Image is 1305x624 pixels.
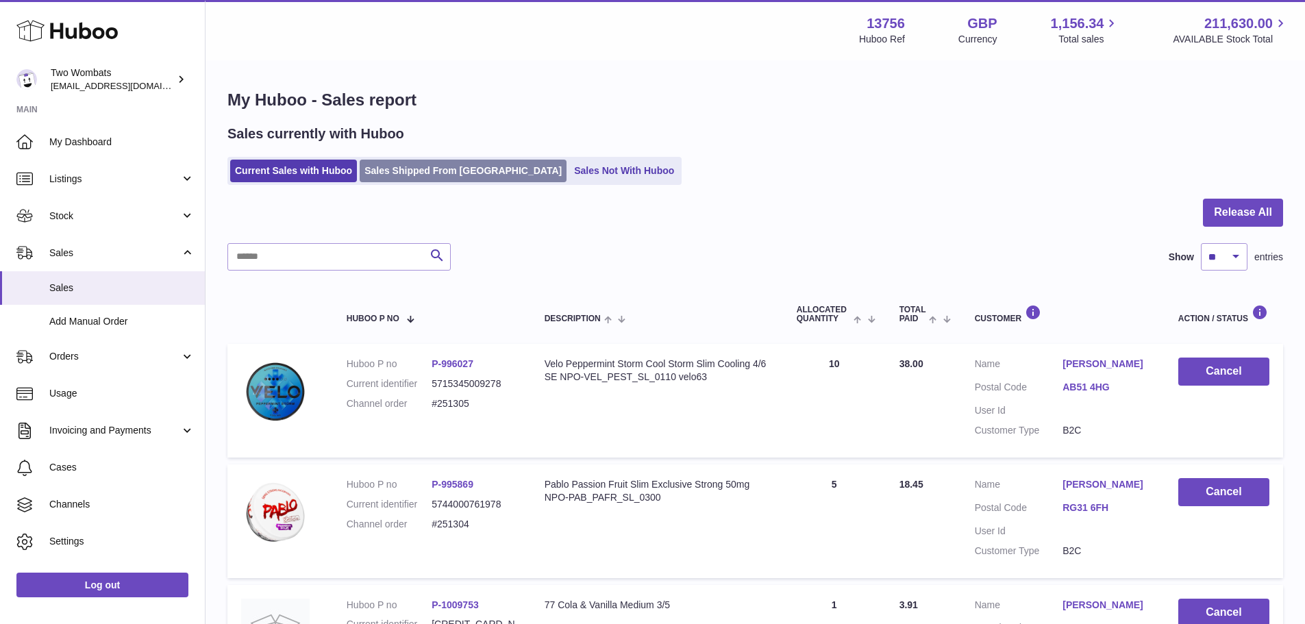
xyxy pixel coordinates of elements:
div: Pablo Passion Fruit Slim Exclusive Strong 50mg NPO-PAB_PAFR_SL_0300 [545,478,769,504]
h2: Sales currently with Huboo [227,125,404,143]
span: Channels [49,498,195,511]
span: Sales [49,247,180,260]
dd: #251304 [432,518,517,531]
dt: User Id [975,404,1063,417]
img: Velo_Cooling_Peppermint_Storm_Slim_4_6_Nicotine_Pouches-5715345009278.webp [241,358,310,426]
div: Currency [958,33,997,46]
img: Pablo_Exclusive_Passion_Fruit_Slim_Strong_50mg_Nicotine_Pouches-5744000761978.webp [241,478,310,547]
dt: Postal Code [975,501,1063,518]
span: 211,630.00 [1204,14,1273,33]
dd: B2C [1062,424,1151,437]
span: Usage [49,387,195,400]
dd: 5715345009278 [432,377,517,390]
a: P-1009753 [432,599,479,610]
span: Orders [49,350,180,363]
dt: User Id [975,525,1063,538]
td: 5 [783,464,886,578]
dt: Current identifier [347,498,432,511]
dt: Huboo P no [347,599,432,612]
dd: #251305 [432,397,517,410]
dt: Name [975,358,1063,374]
a: [PERSON_NAME] [1062,599,1151,612]
div: Two Wombats [51,66,174,92]
div: 77 Cola & Vanilla Medium 3/5 [545,599,769,612]
span: Sales [49,282,195,295]
a: P-995869 [432,479,473,490]
span: Invoicing and Payments [49,424,180,437]
span: entries [1254,251,1283,264]
span: 1,156.34 [1051,14,1104,33]
span: Description [545,314,601,323]
div: Customer [975,305,1151,323]
span: 18.45 [899,479,923,490]
a: 211,630.00 AVAILABLE Stock Total [1173,14,1289,46]
dt: Postal Code [975,381,1063,397]
a: 1,156.34 Total sales [1051,14,1120,46]
dt: Current identifier [347,377,432,390]
button: Release All [1203,199,1283,227]
button: Cancel [1178,478,1269,506]
a: Sales Not With Huboo [569,160,679,182]
span: [EMAIL_ADDRESS][DOMAIN_NAME] [51,80,201,91]
button: Cancel [1178,358,1269,386]
span: ALLOCATED Quantity [797,305,851,323]
span: Cases [49,461,195,474]
span: Total sales [1058,33,1119,46]
div: Action / Status [1178,305,1269,323]
dd: B2C [1062,545,1151,558]
a: Sales Shipped From [GEOGRAPHIC_DATA] [360,160,567,182]
span: 38.00 [899,358,923,369]
dt: Huboo P no [347,478,432,491]
div: Velo Peppermint Storm Cool Storm Slim Cooling 4/6 SE NPO-VEL_PEST_SL_0110 velo63 [545,358,769,384]
span: Settings [49,535,195,548]
a: Log out [16,573,188,597]
td: 10 [783,344,886,458]
dd: 5744000761978 [432,498,517,511]
span: My Dashboard [49,136,195,149]
span: Huboo P no [347,314,399,323]
dt: Name [975,478,1063,495]
dt: Customer Type [975,424,1063,437]
div: Huboo Ref [859,33,905,46]
span: Stock [49,210,180,223]
span: 3.91 [899,599,918,610]
strong: GBP [967,14,997,33]
dt: Name [975,599,1063,615]
a: Current Sales with Huboo [230,160,357,182]
span: Add Manual Order [49,315,195,328]
dt: Huboo P no [347,358,432,371]
a: P-996027 [432,358,473,369]
dt: Channel order [347,397,432,410]
h1: My Huboo - Sales report [227,89,1283,111]
img: internalAdmin-13756@internal.huboo.com [16,69,37,90]
a: [PERSON_NAME] [1062,358,1151,371]
strong: 13756 [867,14,905,33]
span: Listings [49,173,180,186]
a: AB51 4HG [1062,381,1151,394]
a: [PERSON_NAME] [1062,478,1151,491]
a: RG31 6FH [1062,501,1151,514]
dt: Customer Type [975,545,1063,558]
label: Show [1169,251,1194,264]
span: Total paid [899,305,926,323]
span: AVAILABLE Stock Total [1173,33,1289,46]
dt: Channel order [347,518,432,531]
